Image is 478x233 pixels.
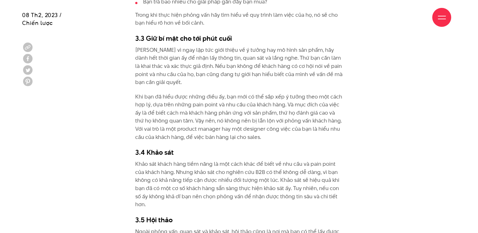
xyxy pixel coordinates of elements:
[135,160,343,209] p: Khảo sát khách hàng tiềm năng là một cách khác để biết về nhu cầu và pain point của khách hàng. N...
[135,46,343,87] p: [PERSON_NAME] vì ngay lập tức giới thiệu về ý tưởng hay mô hình sản phẩm, hãy dành hết thời gian ...
[135,147,343,157] h3: 3.4 Khảo sát
[135,215,343,224] h3: 3.5 Hội thảo
[135,33,343,43] h3: 3.3 Giữ bí mật cho tới phút cuối
[135,93,343,141] p: Khi bạn đã hiểu được những điều ấy, bạn mới có thể sắp xếp ý tưởng theo một cách hợp lý, dựa trên...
